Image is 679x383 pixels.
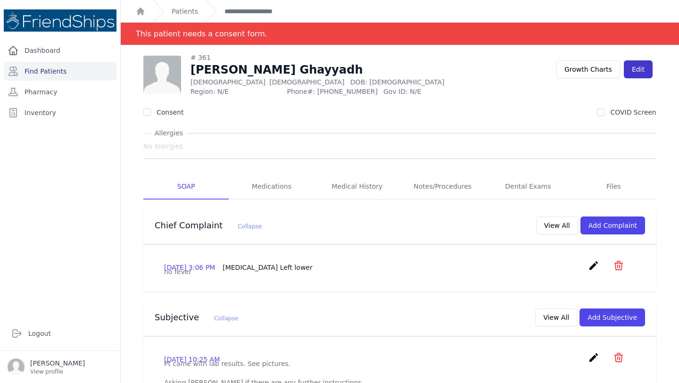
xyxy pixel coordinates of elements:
p: View profile [30,368,85,375]
span: Region: N/E [190,87,281,96]
i: create [588,352,599,363]
span: DOB: [DEMOGRAPHIC_DATA] [350,78,445,86]
img: person-242608b1a05df3501eefc295dc1bc67a.jpg [143,56,181,93]
div: Notification [121,23,679,45]
h3: Subjective [155,312,238,323]
a: Pharmacy [4,83,116,101]
a: Inventory [4,103,116,122]
span: Collapse [238,223,262,230]
button: View All [536,216,578,234]
a: SOAP [143,174,229,200]
button: View All [535,308,577,326]
img: Medical Missions EMR [4,9,116,32]
span: No Allergies [143,142,183,151]
a: Edit [624,60,653,78]
a: Dental Exams [485,174,571,200]
a: Files [571,174,656,200]
h1: [PERSON_NAME] Ghayyadh [190,62,480,77]
span: [MEDICAL_DATA] Left lower [223,264,313,271]
span: Phone#: [PHONE_NUMBER] [287,87,377,96]
a: [PERSON_NAME] View profile [8,358,113,375]
span: Allergies [151,128,187,138]
a: create [588,264,602,273]
button: Add Complaint [580,216,645,234]
label: COVID Screen [610,108,656,116]
label: Consent [157,108,183,116]
a: Medications [229,174,314,200]
a: create [588,356,602,365]
p: [DATE] 3:06 PM [164,263,313,272]
i: create [588,260,599,271]
button: Add Subjective [580,308,645,326]
a: Dashboard [4,41,116,60]
p: no fever [164,267,636,276]
p: [PERSON_NAME] [30,358,85,368]
h3: Chief Complaint [155,220,262,231]
span: Collapse [214,315,238,322]
a: Find Patients [4,62,116,81]
span: [DEMOGRAPHIC_DATA] [269,78,344,86]
p: [DEMOGRAPHIC_DATA] [190,77,480,87]
a: Notes/Procedures [400,174,485,200]
div: # 361 [190,53,480,62]
p: [DATE] 10:25 AM [164,355,220,364]
a: Patients [172,7,198,16]
a: Medical History [315,174,400,200]
div: This patient needs a consent form. [136,23,267,45]
a: Logout [8,324,113,343]
a: Growth Charts [556,60,620,78]
nav: Tabs [143,174,656,200]
span: Gov ID: N/E [383,87,480,96]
